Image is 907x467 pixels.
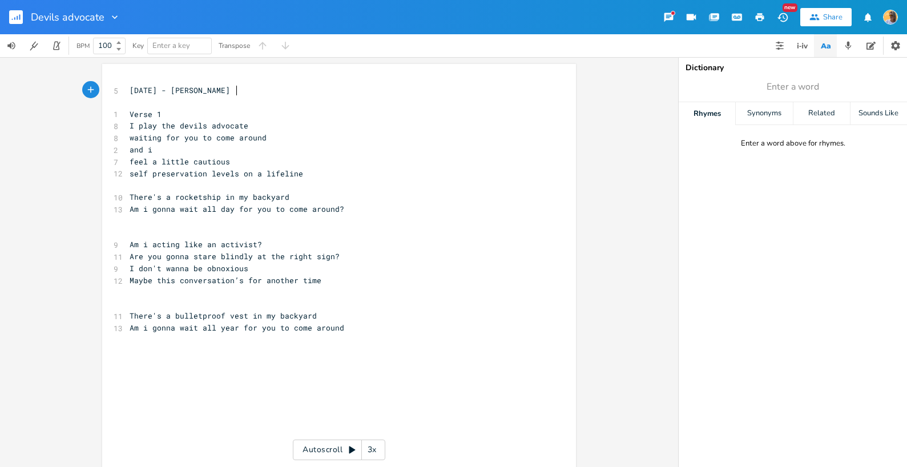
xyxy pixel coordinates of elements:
[130,85,230,95] span: [DATE] - [PERSON_NAME]
[130,263,248,273] span: I don't wanna be obnoxious
[130,156,230,167] span: feel a little cautious
[679,102,735,125] div: Rhymes
[800,8,852,26] button: Share
[793,102,850,125] div: Related
[130,311,317,321] span: There's a bulletproof vest in my backyard
[767,80,819,94] span: Enter a word
[686,64,900,72] div: Dictionary
[883,10,898,25] img: Shaza Musician
[31,12,104,22] span: Devils advocate
[130,323,344,333] span: Am i gonna wait all year for you to come around
[130,132,267,143] span: waiting for you to come around
[783,3,797,12] div: New
[219,42,250,49] div: Transpose
[293,440,385,460] div: Autoscroll
[130,204,344,214] span: Am i gonna wait all day for you to come around?
[130,239,262,249] span: Am i acting like an activist?
[130,120,248,131] span: I play the devils advocate
[132,42,144,49] div: Key
[362,440,382,460] div: 3x
[850,102,907,125] div: Sounds Like
[130,168,303,179] span: self preservation levels on a lifeline
[76,43,90,49] div: BPM
[741,139,845,148] div: Enter a word above for rhymes.
[771,7,794,27] button: New
[130,144,152,155] span: and i
[130,109,162,119] span: Verse 1
[823,12,842,22] div: Share
[130,192,289,202] span: There's a rocketship in my backyard
[130,275,321,285] span: Maybe this conversation’s for another time
[152,41,190,51] span: Enter a key
[130,251,340,261] span: Are you gonna stare blindly at the right sign?
[736,102,792,125] div: Synonyms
